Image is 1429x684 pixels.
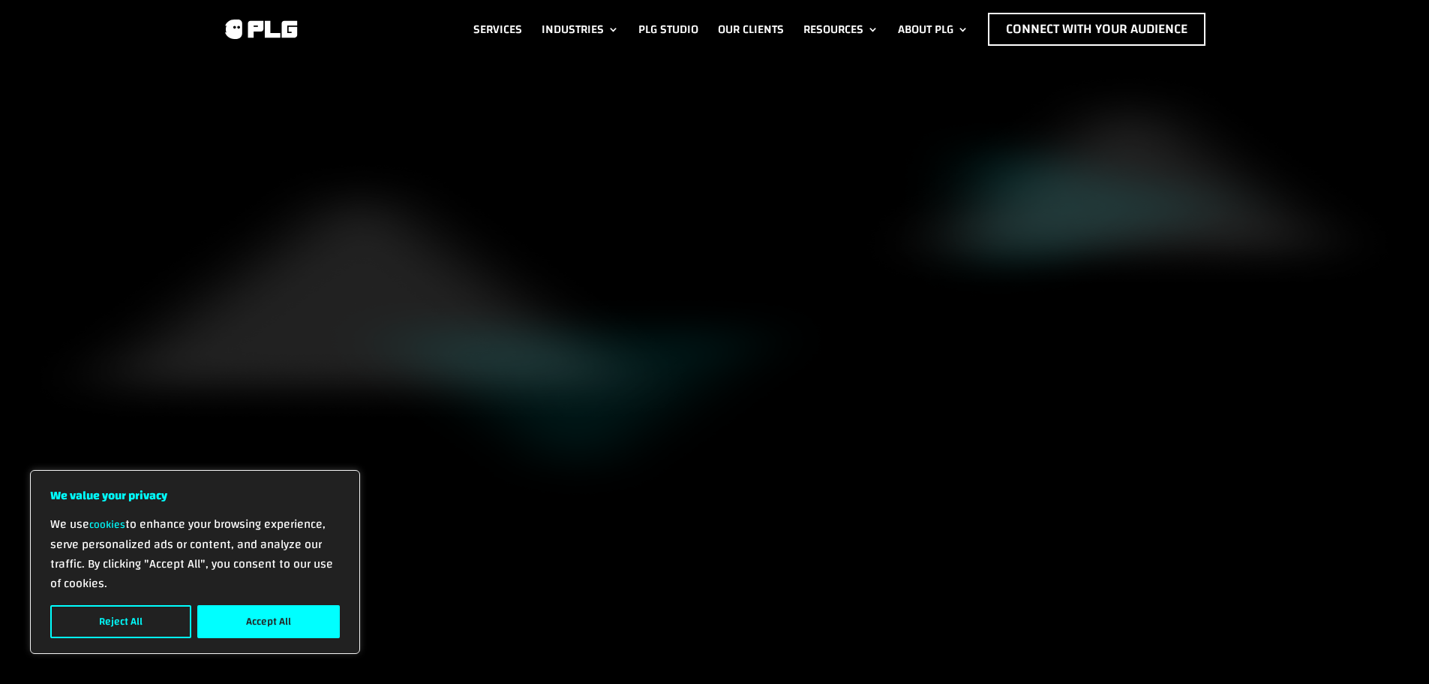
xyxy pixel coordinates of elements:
[50,605,191,638] button: Reject All
[89,515,125,535] a: cookies
[30,470,360,654] div: We value your privacy
[803,13,878,46] a: Resources
[50,514,340,593] p: We use to enhance your browsing experience, serve personalized ads or content, and analyze our tr...
[718,13,784,46] a: Our Clients
[988,13,1205,46] a: Connect with Your Audience
[638,13,698,46] a: PLG Studio
[898,13,968,46] a: About PLG
[542,13,619,46] a: Industries
[197,605,340,638] button: Accept All
[50,486,340,505] p: We value your privacy
[473,13,522,46] a: Services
